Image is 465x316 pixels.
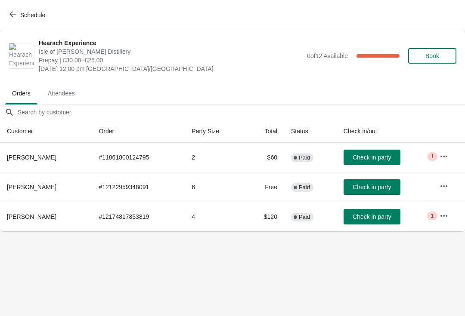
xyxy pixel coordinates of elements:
td: # 12122959348091 [92,172,185,202]
th: Order [92,120,185,143]
span: 1 [431,153,434,160]
span: Check in party [353,184,391,190]
th: Status [284,120,337,143]
td: 2 [185,143,245,172]
span: Isle of [PERSON_NAME] Distillery [39,47,303,56]
input: Search by customer [17,104,465,120]
span: Schedule [20,12,45,18]
span: Orders [5,86,37,101]
span: [PERSON_NAME] [7,213,56,220]
span: [DATE] 12:00 pm [GEOGRAPHIC_DATA]/[GEOGRAPHIC_DATA] [39,64,303,73]
th: Check in/out [337,120,433,143]
span: Attendees [41,86,82,101]
img: Hearach Experience [9,43,34,68]
span: 0 of 12 Available [307,52,348,59]
button: Book [408,48,456,64]
button: Check in party [344,209,400,224]
th: Total [245,120,284,143]
button: Check in party [344,179,400,195]
span: 1 [431,212,434,219]
td: # 12174817853819 [92,202,185,231]
span: [PERSON_NAME] [7,154,56,161]
span: Check in party [353,213,391,220]
span: Hearach Experience [39,39,303,47]
span: [PERSON_NAME] [7,184,56,190]
span: Paid [299,184,310,191]
td: 4 [185,202,245,231]
span: Paid [299,154,310,161]
span: Check in party [353,154,391,161]
td: $120 [245,202,284,231]
span: Prepay | £30.00–£25.00 [39,56,303,64]
td: Free [245,172,284,202]
td: # 11861800124795 [92,143,185,172]
td: 6 [185,172,245,202]
td: $60 [245,143,284,172]
th: Party Size [185,120,245,143]
button: Schedule [4,7,52,23]
span: Paid [299,214,310,221]
span: Book [425,52,439,59]
button: Check in party [344,150,400,165]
